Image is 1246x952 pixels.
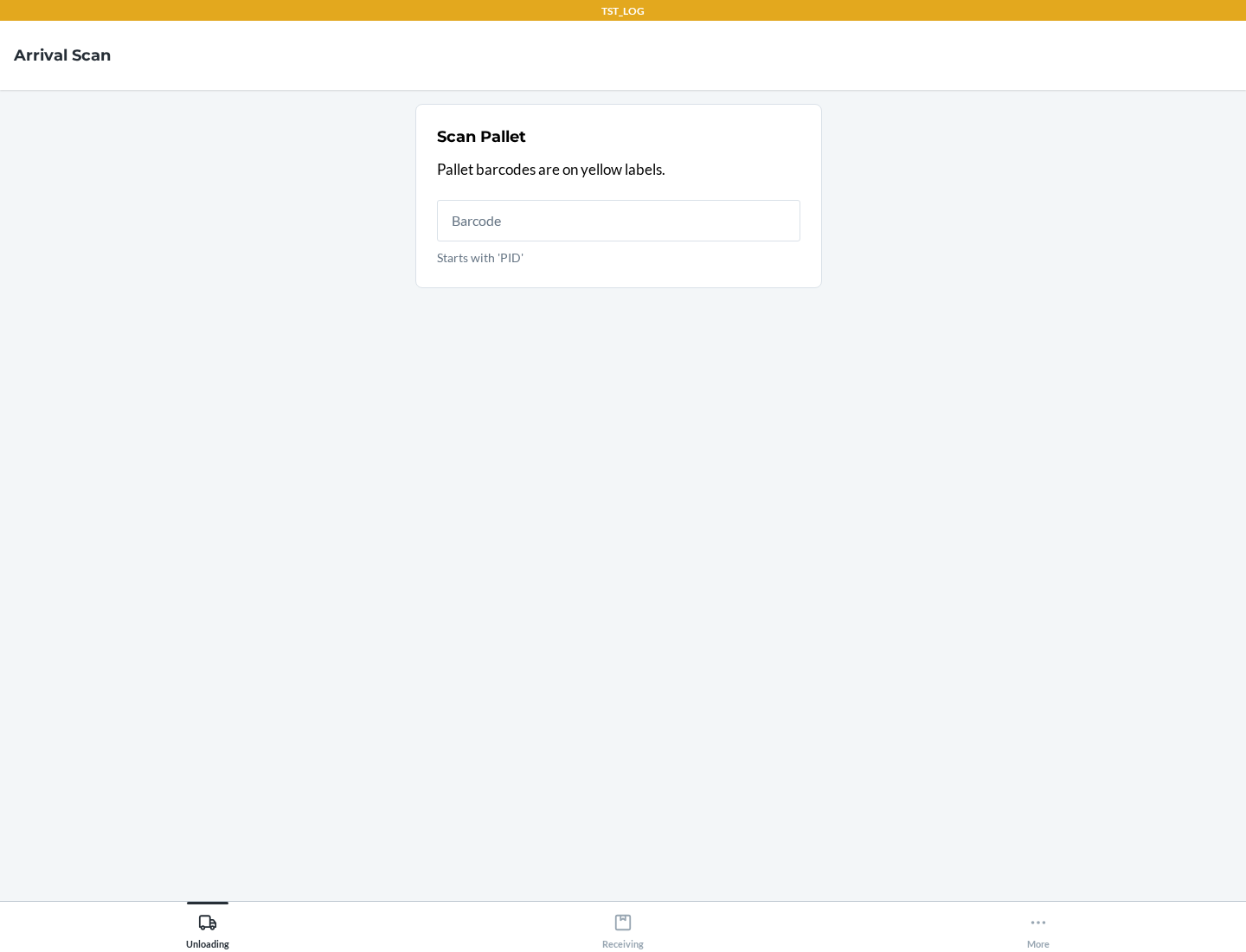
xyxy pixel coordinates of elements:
input: Starts with 'PID' [437,200,800,241]
p: Pallet barcodes are on yellow labels. [437,158,800,181]
button: Receiving [415,902,831,949]
div: Receiving [602,906,644,949]
h2: Scan Pallet [437,125,526,148]
div: Unloading [186,906,229,949]
h4: Arrival Scan [14,44,111,67]
p: Starts with 'PID' [437,248,800,267]
button: More [831,902,1246,949]
div: More [1027,906,1050,949]
p: TST_LOG [601,3,645,19]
